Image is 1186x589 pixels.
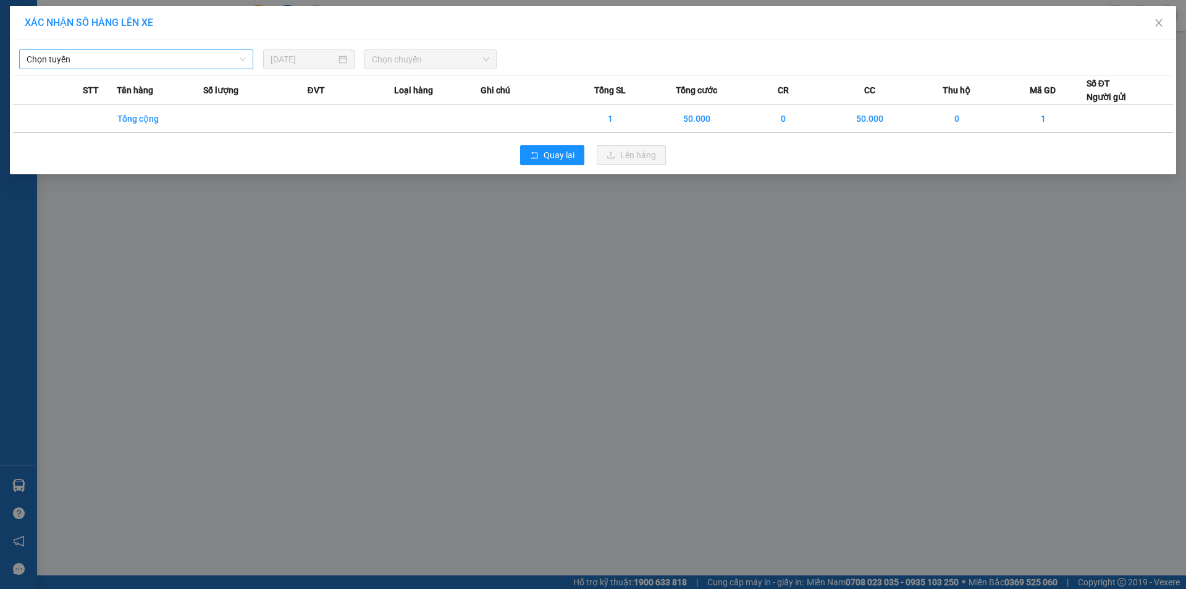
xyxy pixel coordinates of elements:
span: Tên hàng [117,83,153,97]
td: 1 [1000,105,1087,133]
button: uploadLên hàng [597,145,666,165]
span: Chọn tuyến [27,50,246,69]
strong: 02033 616 626 - [109,69,174,80]
span: Chọn chuyến [372,50,489,69]
input: 12/08/2025 [271,53,336,66]
span: Gửi hàng [GEOGRAPHIC_DATA]: Hotline: [32,22,172,66]
span: Tổng SL [594,83,626,97]
strong: 0888 827 827 - 0848 827 827 [85,44,172,66]
span: Gửi hàng Hạ Long: Hotline: [29,69,174,91]
img: logo [8,80,27,141]
span: Số lượng [203,83,238,97]
span: ĐVT [307,83,324,97]
strong: Công ty TNHH Phúc Xuyên [33,6,171,19]
span: rollback [530,151,539,161]
button: Close [1142,6,1176,41]
span: Tổng cước [676,83,717,97]
td: 0 [913,105,999,133]
span: LC1208250276 [176,83,250,96]
span: CR [778,83,789,97]
td: 50.000 [826,105,913,133]
strong: 024 3236 3236 - [32,33,172,55]
td: Tổng cộng [117,105,203,133]
span: CC [864,83,875,97]
span: Mã GD [1030,83,1056,97]
td: 0 [740,105,826,133]
button: rollbackQuay lại [520,145,584,165]
div: Số ĐT Người gửi [1087,77,1126,104]
span: close [1154,18,1164,28]
span: XÁC NHẬN SỐ HÀNG LÊN XE [25,17,153,28]
span: Quay lại [544,148,574,162]
span: Thu hộ [943,83,970,97]
span: Ghi chú [481,83,510,97]
strong: 0886 027 027 [91,80,145,91]
td: 1 [567,105,654,133]
td: 50.000 [654,105,740,133]
span: STT [83,83,99,97]
span: Loại hàng [394,83,433,97]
